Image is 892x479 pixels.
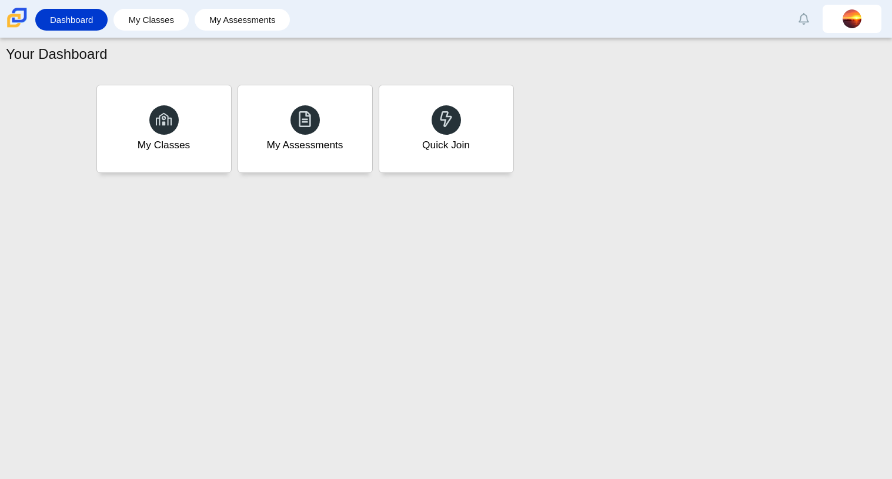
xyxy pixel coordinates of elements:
a: Carmen School of Science & Technology [5,22,29,32]
a: Quick Join [379,85,514,173]
a: Dashboard [41,9,102,31]
img: Carmen School of Science & Technology [5,5,29,30]
div: Quick Join [422,138,470,152]
a: My Assessments [238,85,373,173]
img: natalia.solis-guer.WcyB4A [843,9,861,28]
div: My Classes [138,138,191,152]
div: My Assessments [267,138,343,152]
a: natalia.solis-guer.WcyB4A [823,5,881,33]
a: Alerts [791,6,817,32]
a: My Assessments [201,9,285,31]
h1: Your Dashboard [6,44,108,64]
a: My Classes [96,85,232,173]
a: My Classes [119,9,183,31]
